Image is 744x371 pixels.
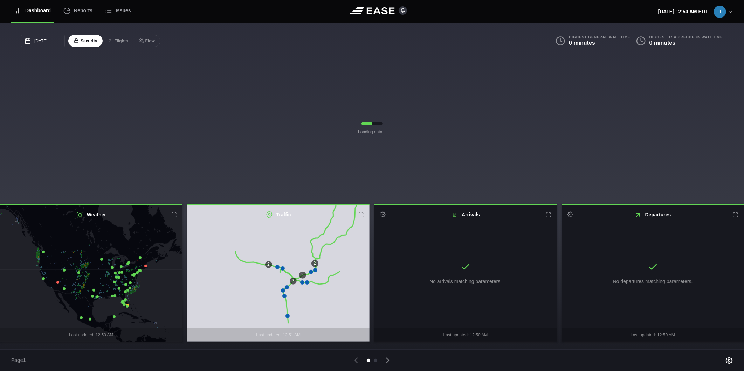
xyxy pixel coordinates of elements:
button: Flow [133,35,160,47]
h2: Traffic [187,205,370,224]
div: Last updated: 12:51 AM [187,328,370,342]
b: 0 minutes [649,40,676,46]
div: 2 [290,278,297,285]
b: 0 minutes [569,40,595,46]
div: Last updated: 12:50 AM [374,328,557,342]
div: 2 [299,272,306,279]
p: No arrivals matching parameters. [429,278,502,285]
span: Page 1 [11,357,29,364]
b: Highest TSA PreCheck Wait Time [649,35,723,40]
p: [DATE] 12:50 AM EDT [658,8,708,15]
div: 2 [311,260,318,267]
b: Loading data... [358,129,386,135]
p: No departures matching parameters. [613,278,693,285]
input: mm/dd/yyyy [21,35,65,47]
button: Security [68,35,103,47]
img: 53f407fb3ff95c172032ba983d01de88 [714,6,726,18]
div: 2 [265,261,272,268]
button: Flights [102,35,133,47]
b: Highest General Wait Time [569,35,630,40]
h2: Arrivals [374,205,557,224]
